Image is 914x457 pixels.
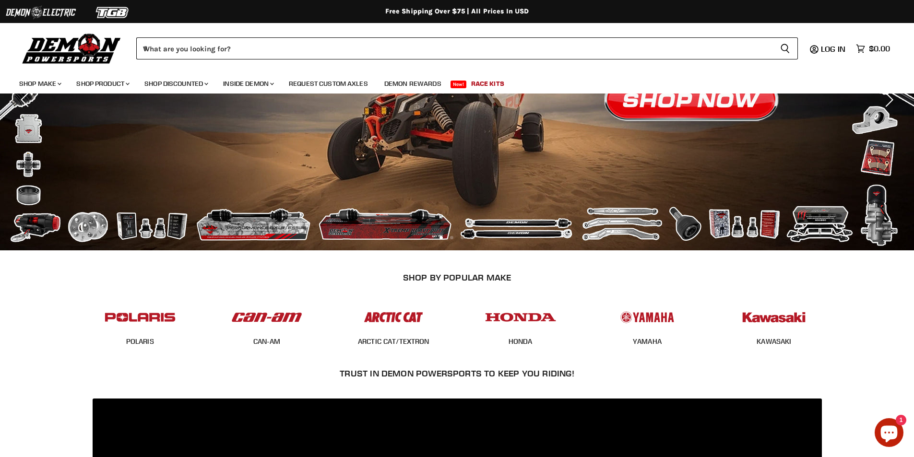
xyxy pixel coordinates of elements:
a: Log in [817,45,851,53]
a: POLARIS [126,337,154,346]
button: Previous [17,90,36,109]
li: Page dot 2 [450,236,453,239]
img: POPULAR_MAKE_logo_3_027535af-6171-4c5e-a9bc-f0eccd05c5d6.jpg [356,303,431,332]
a: Shop Make [12,74,67,94]
a: Demon Rewards [377,74,449,94]
li: Page dot 3 [461,236,464,239]
inbox-online-store-chat: Shopify online store chat [872,418,906,449]
ul: Main menu [12,70,888,94]
button: Next [878,90,897,109]
img: POPULAR_MAKE_logo_6_76e8c46f-2d1e-4ecc-b320-194822857d41.jpg [736,303,811,332]
a: Race Kits [464,74,511,94]
h2: SHOP BY POPULAR MAKE [85,272,829,282]
a: HONDA [509,337,533,346]
img: POPULAR_MAKE_logo_4_4923a504-4bac-4306-a1be-165a52280178.jpg [483,303,558,332]
img: TGB Logo 2 [77,3,149,22]
span: Log in [821,44,845,54]
li: Page dot 4 [471,236,475,239]
li: Page dot 1 [439,236,443,239]
a: Shop Product [69,74,135,94]
span: New! [451,81,467,88]
img: POPULAR_MAKE_logo_2_dba48cf1-af45-46d4-8f73-953a0f002620.jpg [103,303,178,332]
button: Search [772,37,798,59]
a: CAN-AM [253,337,281,346]
a: Inside Demon [216,74,280,94]
span: CAN-AM [253,337,281,347]
a: Shop Discounted [137,74,214,94]
img: Demon Electric Logo 2 [5,3,77,22]
span: HONDA [509,337,533,347]
img: POPULAR_MAKE_logo_1_adc20308-ab24-48c4-9fac-e3c1a623d575.jpg [229,303,304,332]
a: ARCTIC CAT/TEXTRON [358,337,429,346]
span: POLARIS [126,337,154,347]
a: YAMAHA [633,337,662,346]
span: ARCTIC CAT/TEXTRON [358,337,429,347]
img: POPULAR_MAKE_logo_5_20258e7f-293c-4aac-afa8-159eaa299126.jpg [610,303,685,332]
span: $0.00 [869,44,890,53]
span: KAWASAKI [757,337,791,347]
h2: Trust In Demon Powersports To Keep You Riding! [96,368,818,378]
a: $0.00 [851,42,895,56]
div: Free Shipping Over $75 | All Prices In USD [73,7,841,16]
span: YAMAHA [633,337,662,347]
a: KAWASAKI [757,337,791,346]
img: Demon Powersports [19,31,124,65]
form: Product [136,37,798,59]
a: Request Custom Axles [282,74,375,94]
input: When autocomplete results are available use up and down arrows to review and enter to select [136,37,772,59]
